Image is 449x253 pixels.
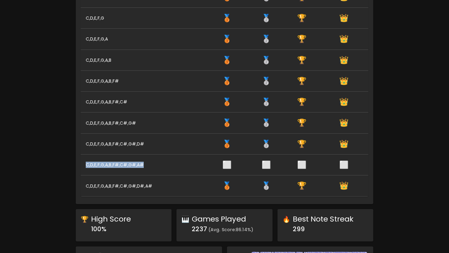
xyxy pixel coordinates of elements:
[297,76,307,86] span: Get 225 correct notes with a score of 98% or better to earn the Gold badge.
[181,215,189,224] span: star
[297,180,307,191] span: Get 225 correct notes with a score of 98% or better to earn the Gold badge.
[192,225,207,233] span: 2237
[293,214,354,224] div: Best Note Streak
[339,76,349,86] span: Get 300 correct notes with a score of 100% or better to earn the Platinum badge.
[222,139,232,149] span: Get 75 correct notes with a score of 98% or better to earn the Bronze badge.
[339,139,349,149] span: Get 300 correct notes with a score of 100% or better to earn the Platinum badge.
[222,34,232,44] span: Get 75 correct notes with a score of 98% or better to earn the Bronze badge.
[222,97,232,107] span: Get 75 correct notes with a score of 98% or better to earn the Bronze badge.
[339,97,349,107] span: Get 300 correct notes with a score of 100% or better to earn the Platinum badge.
[297,34,307,44] span: Get 225 correct notes with a score of 98% or better to earn the Gold badge.
[222,76,232,86] span: Get 75 correct notes with a score of 98% or better to earn the Bronze badge.
[339,180,349,191] span: Get 300 correct notes with a score of 100% or better to earn the Platinum badge.
[293,224,354,234] h6: 299
[222,117,232,128] span: Get 75 correct notes with a score of 98% or better to earn the Bronze badge.
[192,214,253,224] div: Games Played
[339,55,349,65] span: Get 300 correct notes with a score of 100% or better to earn the Platinum badge.
[297,55,307,65] span: Get 225 correct notes with a score of 98% or better to earn the Gold badge.
[339,13,349,23] span: Get 300 correct notes with a score of 100% or better to earn the Platinum badge.
[222,13,232,23] span: Get 75 correct notes with a score of 98% or better to earn the Bronze badge.
[208,227,253,233] span: (Avg. Score: 86.14 %)
[262,97,271,107] span: Get 150 correct notes with a score of 98% or better to earn the Silver badge.
[262,117,271,128] span: Get 150 correct notes with a score of 98% or better to earn the Silver badge.
[81,29,206,50] th: C,D,E,F,G,A
[339,160,349,170] span: Get 300 correct notes with a score of 100% or better to earn the Platinum badge.
[81,7,206,28] th: C,D,E,F,G
[262,139,271,149] span: Get 150 correct notes with a score of 98% or better to earn the Silver badge.
[91,224,131,234] h6: 100 %
[81,133,206,154] th: C,D,E,F,G,A,B,F#,C#,G#,D#
[222,55,232,65] span: Get 75 correct notes with a score of 98% or better to earn the Bronze badge.
[81,50,206,70] th: C,D,E,F,G,A,B
[81,112,206,133] th: C,D,E,F,G,A,B,F#,C#,G#
[297,117,307,128] span: Get 225 correct notes with a score of 98% or better to earn the Gold badge.
[91,214,131,224] div: High Score
[81,215,89,224] span: star
[297,97,307,107] span: Get 225 correct notes with a score of 98% or better to earn the Gold badge.
[262,55,271,65] span: Get 150 correct notes with a score of 98% or better to earn the Silver badge.
[262,180,271,191] span: Get 150 correct notes with a score of 98% or better to earn the Silver badge.
[297,13,307,23] span: Get 225 correct notes with a score of 98% or better to earn the Gold badge.
[81,92,206,112] th: C,D,E,F,G,A,B,F#,C#
[262,13,271,23] span: Get 150 correct notes with a score of 98% or better to earn the Silver badge.
[81,175,206,196] th: C,D,E,F,G,A,B,F#,C#,G#,D#,A#
[81,155,206,175] th: C,D,E,F,G,A,B,F#,C#,G#,A#
[282,215,290,224] span: star
[339,34,349,44] span: Get 300 correct notes with a score of 100% or better to earn the Platinum badge.
[262,160,271,170] span: Get 150 correct notes with a score of 98% or better to earn the Silver badge.
[297,139,307,149] span: Get 225 correct notes with a score of 98% or better to earn the Gold badge.
[262,76,271,86] span: Get 150 correct notes with a score of 98% or better to earn the Silver badge.
[222,180,232,191] span: Get 75 correct notes with a score of 98% or better to earn the Bronze badge.
[81,70,206,91] th: C,D,E,F,G,A,B,F#
[222,160,232,170] span: Get 75 correct notes with a score of 98% or better to earn the Bronze badge.
[297,160,307,170] span: Get 225 correct notes with a score of 98% or better to earn the Gold badge.
[339,117,349,128] span: Get 300 correct notes with a score of 100% or better to earn the Platinum badge.
[262,34,271,44] span: Get 150 correct notes with a score of 98% or better to earn the Silver badge.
